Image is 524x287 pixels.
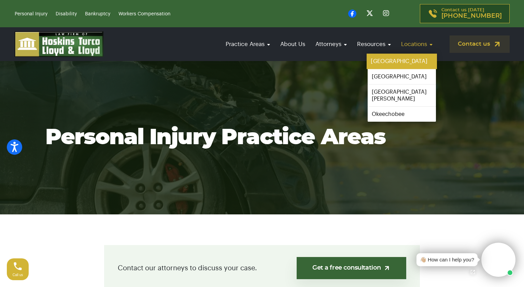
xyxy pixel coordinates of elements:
[15,12,47,16] a: Personal Injury
[420,4,510,23] a: Contact us [DATE][PHONE_NUMBER]
[420,256,474,264] div: 👋🏼 How can I help you?
[450,35,510,53] a: Contact us
[354,34,394,54] a: Resources
[312,34,350,54] a: Attorneys
[45,126,479,150] h1: Personal Injury Practice Areas
[367,54,437,69] a: [GEOGRAPHIC_DATA]
[56,12,77,16] a: Disability
[85,12,110,16] a: Bankruptcy
[466,265,480,279] a: Open chat
[277,34,309,54] a: About Us
[368,85,436,106] a: [GEOGRAPHIC_DATA][PERSON_NAME]
[441,8,502,19] p: Contact us [DATE]
[222,34,273,54] a: Practice Areas
[383,265,391,272] img: arrow-up-right-light.svg
[368,107,436,122] a: Okeechobee
[441,13,502,19] span: [PHONE_NUMBER]
[297,257,406,279] a: Get a free consultation
[368,69,436,84] a: [GEOGRAPHIC_DATA]
[13,273,23,277] span: Call us
[15,31,103,57] img: logo
[118,12,170,16] a: Workers Compensation
[398,34,436,54] a: Locations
